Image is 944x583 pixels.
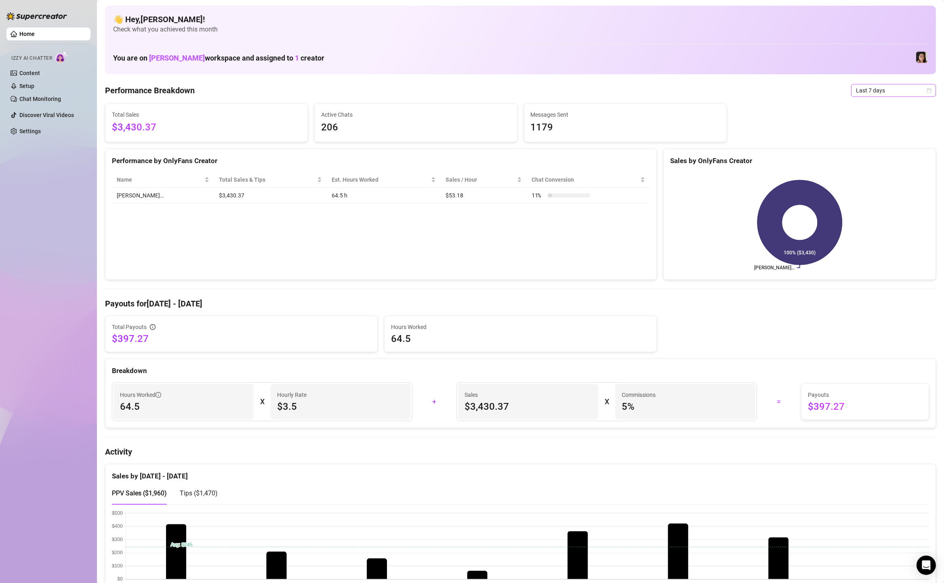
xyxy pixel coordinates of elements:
div: Sales by [DATE] - [DATE] [112,464,929,482]
span: Hours Worked [120,390,161,399]
img: AI Chatter [55,51,68,63]
span: 5 % [622,400,749,413]
article: Hourly Rate [277,390,307,399]
span: 64.5 [391,332,650,345]
div: = [762,395,796,408]
h4: Performance Breakdown [105,85,195,96]
span: 206 [321,120,510,135]
td: $3,430.37 [214,188,327,203]
span: Izzy AI Chatter [11,55,52,62]
span: Tips ( $1,470 ) [180,489,218,497]
a: Chat Monitoring [19,96,61,102]
span: calendar [927,88,931,93]
span: info-circle [156,392,161,398]
span: Hours Worked [391,323,650,331]
a: Settings [19,128,41,134]
span: [PERSON_NAME] [149,54,205,62]
span: $3,430.37 [112,120,301,135]
div: + [417,395,452,408]
span: Name [117,175,203,184]
span: Last 7 days [856,84,931,96]
span: $397.27 [112,332,371,345]
img: logo-BBDzfeDw.svg [6,12,67,20]
th: Chat Conversion [527,172,650,188]
span: Check what you achieved this month [113,25,928,34]
span: Total Sales & Tips [219,175,316,184]
article: Commissions [622,390,656,399]
td: $53.18 [441,188,527,203]
h4: Payouts for [DATE] - [DATE] [105,298,936,309]
a: Setup [19,83,34,89]
span: $3,430.37 [465,400,592,413]
text: [PERSON_NAME]… [754,265,795,271]
span: Payouts [808,390,922,399]
span: $3.5 [277,400,404,413]
div: Breakdown [112,365,929,376]
img: Luna [916,52,927,63]
h4: 👋 Hey, [PERSON_NAME] ! [113,14,928,25]
span: Active Chats [321,110,510,119]
a: Home [19,31,35,37]
span: Chat Conversion [532,175,639,184]
th: Total Sales & Tips [214,172,327,188]
div: X [605,395,609,408]
div: X [260,395,264,408]
td: 64.5 h [327,188,441,203]
span: info-circle [150,324,156,330]
th: Name [112,172,214,188]
span: PPV Sales ( $1,960 ) [112,489,167,497]
h1: You are on workspace and assigned to creator [113,54,324,63]
span: Total Payouts [112,323,147,331]
a: Discover Viral Videos [19,112,74,118]
th: Sales / Hour [441,172,527,188]
span: 1179 [531,120,720,135]
div: Performance by OnlyFans Creator [112,155,650,166]
span: Sales / Hour [446,175,515,184]
span: 11 % [532,191,545,200]
td: [PERSON_NAME]… [112,188,214,203]
span: 1 [295,54,299,62]
span: Sales [465,390,592,399]
div: Open Intercom Messenger [917,556,936,575]
span: $397.27 [808,400,922,413]
div: Est. Hours Worked [332,175,429,184]
div: Sales by OnlyFans Creator [670,155,929,166]
span: 64.5 [120,400,247,413]
span: Total Sales [112,110,301,119]
h4: Activity [105,446,936,457]
a: Content [19,70,40,76]
span: Messages Sent [531,110,720,119]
